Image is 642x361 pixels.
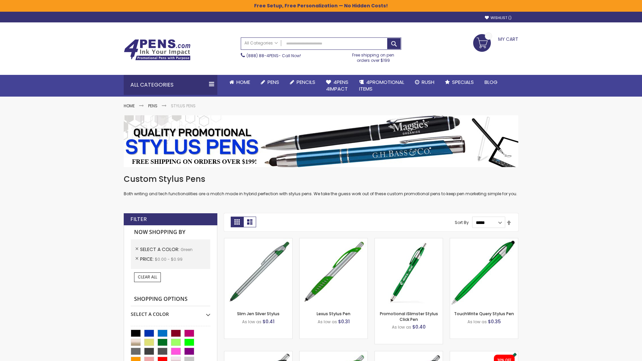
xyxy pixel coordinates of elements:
[450,238,518,244] a: TouchWrite Query Stylus Pen-Green
[267,79,279,86] span: Pens
[380,311,438,322] a: Promotional iSlimster Stylus Click Pen
[124,103,135,109] a: Home
[255,75,285,90] a: Pens
[224,351,292,357] a: Boston Stylus Pen-Green
[224,238,292,306] img: Slim Jen Silver Stylus-Green
[479,75,503,90] a: Blog
[124,174,518,197] div: Both writing and tech functionalities are a match made in hybrid perfection with stylus pens. We ...
[134,272,161,282] a: Clear All
[140,246,181,253] span: Select A Color
[326,79,348,92] span: 4Pens 4impact
[124,115,518,167] img: Stylus Pens
[300,238,367,244] a: Lexus Stylus Pen-Green
[262,318,275,325] span: $0.41
[246,53,301,58] span: - Call Now!
[450,351,518,357] a: iSlimster II - Full Color-Green
[130,216,147,223] strong: Filter
[359,79,404,92] span: 4PROMOTIONAL ITEMS
[224,238,292,244] a: Slim Jen Silver Stylus-Green
[338,318,350,325] span: $0.31
[237,311,280,317] a: Slim Jen Silver Stylus
[171,103,196,109] strong: Stylus Pens
[587,343,642,361] iframe: Google Customer Reviews
[485,15,512,20] a: Wishlist
[410,75,440,90] a: Rush
[131,306,210,318] div: Select A Color
[242,319,261,325] span: As low as
[300,238,367,306] img: Lexus Stylus Pen-Green
[124,39,191,61] img: 4Pens Custom Pens and Promotional Products
[297,79,315,86] span: Pencils
[244,40,278,46] span: All Categories
[155,256,183,262] span: $0.00 - $0.99
[131,292,210,307] strong: Shopping Options
[317,311,350,317] a: Lexus Stylus Pen
[375,351,443,357] a: Lexus Metallic Stylus Pen-Green
[124,75,217,95] div: All Categories
[375,238,443,244] a: Promotional iSlimster Stylus Click Pen-Green
[345,50,402,63] div: Free shipping on pen orders over $199
[354,75,410,97] a: 4PROMOTIONALITEMS
[488,318,501,325] span: $0.35
[455,220,469,225] label: Sort By
[246,53,279,58] a: (888) 88-4PENS
[224,75,255,90] a: Home
[321,75,354,97] a: 4Pens4impact
[485,79,498,86] span: Blog
[236,79,250,86] span: Home
[375,238,443,306] img: Promotional iSlimster Stylus Click Pen-Green
[467,319,487,325] span: As low as
[241,38,281,49] a: All Categories
[412,324,426,330] span: $0.40
[440,75,479,90] a: Specials
[392,324,411,330] span: As low as
[300,351,367,357] a: Boston Silver Stylus Pen-Green
[422,79,434,86] span: Rush
[452,79,474,86] span: Specials
[124,174,518,185] h1: Custom Stylus Pens
[140,256,155,262] span: Price
[318,319,337,325] span: As low as
[231,217,243,227] strong: Grid
[285,75,321,90] a: Pencils
[148,103,157,109] a: Pens
[131,225,210,239] strong: Now Shopping by
[181,247,193,252] span: Green
[454,311,514,317] a: TouchWrite Query Stylus Pen
[450,238,518,306] img: TouchWrite Query Stylus Pen-Green
[138,274,157,280] span: Clear All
